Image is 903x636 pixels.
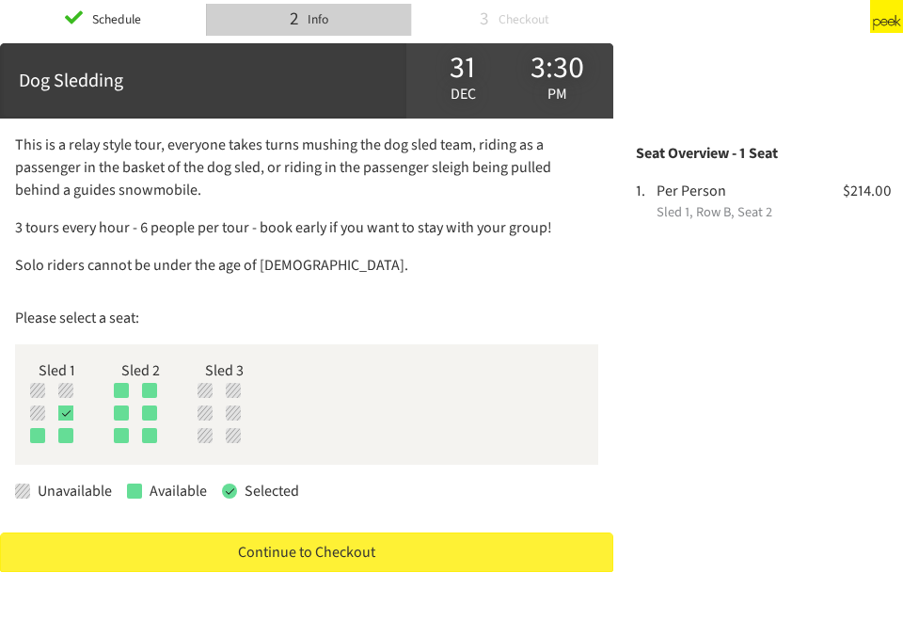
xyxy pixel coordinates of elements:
div: Sled 1, Row B, Seat 2 [657,202,843,223]
div: 3 [480,6,489,33]
p: 3 tours every hour - 6 people per tour - book early if you want to stay with your group! [15,216,598,239]
div: Selected [237,480,299,502]
li: 2 Info [206,4,412,35]
div: $214.00 [843,180,884,202]
div: Dog Sledding [19,67,388,95]
div: Info [302,6,329,34]
p: Solo riders cannot be under the age of [DEMOGRAPHIC_DATA]. [15,254,598,277]
div: Unavailable [30,480,112,502]
div: Powered by [DOMAIN_NAME] [697,10,854,29]
div: 31 [416,55,510,81]
div: Sled 2 [114,359,167,382]
div: Checkout [492,6,549,34]
div: Per Person [657,180,843,202]
span: Seat Overview - 1 Seat [636,143,778,164]
div: Schedule [86,6,141,34]
div: 31 Dec 3:30 pm [406,43,613,119]
div: Available [142,480,207,502]
div: 2 [290,6,299,33]
p: Please select a seat: [15,307,598,329]
div: 1. [636,180,657,202]
div: pm [510,81,604,107]
div: Sled 3 [198,359,251,382]
div: Dec [416,51,510,111]
li: 3 Checkout [411,4,617,35]
div: Sled 1 [30,359,84,382]
p: This is a relay style tour, everyone takes turns mushing the dog sled team, riding as a passenger... [15,134,598,201]
div: 3:30 [510,55,604,81]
